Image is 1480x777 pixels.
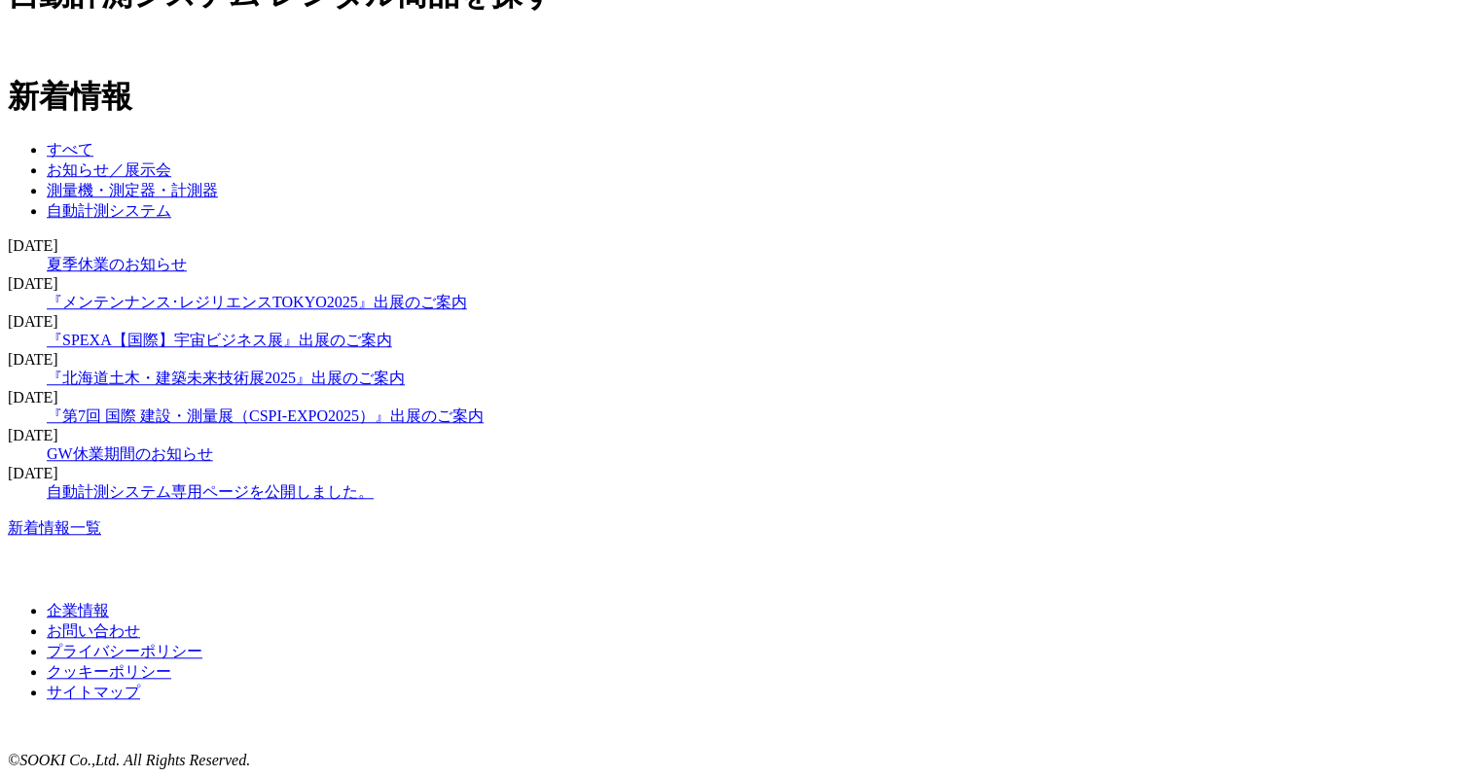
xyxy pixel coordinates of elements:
address: ©SOOKI Co.,Ltd. All Rights Reserved. [8,752,1472,769]
a: 『第7回 国際 建設・測量展（CSPI-EXPO2025）』出展のご案内 [47,407,484,424]
dt: [DATE] [8,465,1472,482]
dt: [DATE] [8,237,1472,255]
a: プライバシーポリシー [47,643,202,659]
dt: [DATE] [8,275,1472,293]
a: お知らせ／展示会 [47,161,171,178]
a: 『SPEXA【国際】宇宙ビジネス展』出展のご案内 [47,332,392,348]
a: GW休業期間のお知らせ [47,445,213,462]
dt: [DATE] [8,389,1472,406]
a: サイトマップ [47,684,140,700]
dt: [DATE] [8,313,1472,331]
dt: [DATE] [8,427,1472,444]
a: 自動計測システム専用ページを公開しました。 [47,483,374,500]
a: 『メンテンナンス･レジリエンスTOKYO2025』出展のご案内 [47,294,467,310]
a: 『北海道土木・建築未来技術展2025』出展のご案内 [47,370,405,386]
a: 新着情報一覧 [8,519,101,536]
a: お問い合わせ [47,622,140,639]
dt: [DATE] [8,351,1472,369]
a: 測量機・測定器・計測器 [47,182,218,198]
h1: 新着情報 [8,76,1472,119]
a: クッキーポリシー [47,663,171,680]
a: 企業情報 [47,602,109,618]
a: 夏季休業のお知らせ [47,256,187,272]
a: すべて [47,141,93,158]
a: 自動計測システム [47,202,171,219]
